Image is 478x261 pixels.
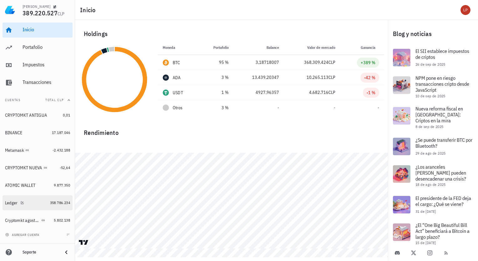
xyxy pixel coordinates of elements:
div: CRYPTOMKT ANTIGUA [5,113,47,118]
a: CRYPTOMKT NUEVA -52,64 [3,160,73,175]
div: ADA-icon [163,74,169,81]
div: 4927,96357 [239,89,279,96]
span: 10 de sep de 2025 [415,94,445,98]
span: 15 de [DATE] [415,240,436,245]
span: - [277,105,279,110]
span: - [378,105,379,110]
span: Nueva reforma fiscal en [GEOGRAPHIC_DATA]: Criptos en la mira [415,105,463,124]
a: Ledger 358.786.234 [3,195,73,210]
span: 358.786.234 [50,200,70,205]
span: 368.309.424 [304,59,328,65]
img: LedgiFi [5,5,15,15]
span: CLP [58,11,65,17]
a: El presidente de la FED deja el cargo: ¿Qué se viene? 31 de [DATE] [388,191,478,218]
span: 0,01 [63,113,70,117]
span: 389.220.527 [23,9,58,17]
div: ADA [173,74,181,81]
div: Cryptomkt agosto 2025 [5,218,40,223]
a: Impuestos [3,58,73,73]
span: ¿El “One Big Beautiful Bill Act” beneficiará a Bitcoin a largo plazo? [415,222,470,240]
a: Portafolio [3,40,73,55]
div: Soporte [23,250,58,255]
span: ¿Los aranceles [PERSON_NAME] pueden desencadenar una crisis? [415,164,466,182]
span: El presidente de la FED deja el cargo: ¿Qué se viene? [415,195,471,207]
span: - [334,105,335,110]
a: ¿Los aranceles [PERSON_NAME] pueden desencadenar una crisis? 18 de ago de 2025 [388,160,478,191]
a: CRYPTOMKT ANTIGUA 0,01 [3,108,73,123]
h1: Inicio [80,5,98,15]
span: 5.802.138 [54,218,70,223]
span: El SII establece impuestos de criptos [415,48,469,60]
a: Inicio [3,23,73,38]
th: Moneda [158,40,199,55]
a: Charting by TradingView [78,239,89,245]
span: 8 de sep de 2025 [415,124,443,129]
a: ATOMIC WALLET 9.877.350 [3,178,73,193]
div: Ledger [5,200,18,206]
div: Inicio [23,27,70,33]
a: Nueva reforma fiscal en [GEOGRAPHIC_DATA]: Criptos en la mira 8 de sep de 2025 [388,102,478,133]
a: Transacciones [3,75,73,90]
th: Balance [234,40,284,55]
div: BTC-icon [163,59,169,66]
span: 29 de ago de 2025 [415,151,446,156]
div: 3 % [204,105,228,111]
div: -42 % [364,74,375,81]
div: Blog y noticias [388,24,478,44]
div: -1 % [367,90,375,96]
span: 10.265.113 [307,74,328,80]
span: -2.432.188 [53,148,70,152]
div: 3,18718007 [239,59,279,66]
span: 31 de [DATE] [415,209,436,214]
a: Metamask -2.432.188 [3,143,73,158]
div: BTC [173,59,180,66]
span: -52,64 [60,165,70,170]
span: CLP [328,59,335,65]
div: 3 % [204,74,228,81]
div: CRYPTOMKT NUEVA [5,165,42,171]
div: ATOMIC WALLET [5,183,35,188]
a: ¿El “One Big Beautiful Bill Act” beneficiará a Bitcoin a largo plazo? 15 de [DATE] [388,218,478,249]
div: 1 % [204,89,228,96]
a: El SII establece impuestos de criptos 26 de sep de 2025 [388,44,478,71]
div: BINANCE [5,130,23,136]
div: 95 % [204,59,228,66]
div: USDT [173,90,183,96]
a: ¿Se puede transferir BTC por Bluetooth? 29 de ago de 2025 [388,133,478,160]
div: USDT-icon [163,90,169,96]
span: CLP [328,90,335,95]
span: Total CLP [45,98,64,102]
div: Transacciones [23,79,70,85]
span: CLP [328,74,335,80]
button: agregar cuenta [4,232,42,238]
a: NPM pone en riesgo transacciones cripto desde JavaScript 10 de sep de 2025 [388,71,478,102]
button: CuentasTotal CLP [3,93,73,108]
span: agregar cuenta [7,233,39,237]
span: 9.877.350 [54,183,70,187]
div: 13.439,20347 [239,74,279,81]
th: Valor de mercado [284,40,340,55]
div: Metamask [5,148,24,153]
div: Portafolio [23,44,70,50]
span: 18 de ago de 2025 [415,182,446,187]
a: BINANCE 17.187.046 [3,125,73,140]
div: Holdings [79,24,384,44]
a: Cryptomkt agosto 2025 5.802.138 [3,213,73,228]
div: [PERSON_NAME] [23,4,50,9]
span: 17.187.046 [52,130,70,135]
span: Ganancia [361,45,379,50]
div: +389 % [361,59,375,66]
div: Impuestos [23,62,70,68]
th: Portafolio [199,40,233,55]
div: Rendimiento [79,123,384,138]
span: 4.682.716 [309,90,328,95]
span: 26 de sep de 2025 [415,62,445,67]
span: Otros [173,105,182,111]
span: NPM pone en riesgo transacciones cripto desde JavaScript [415,75,469,93]
span: ¿Se puede transferir BTC por Bluetooth? [415,137,472,149]
div: avatar [460,5,470,15]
